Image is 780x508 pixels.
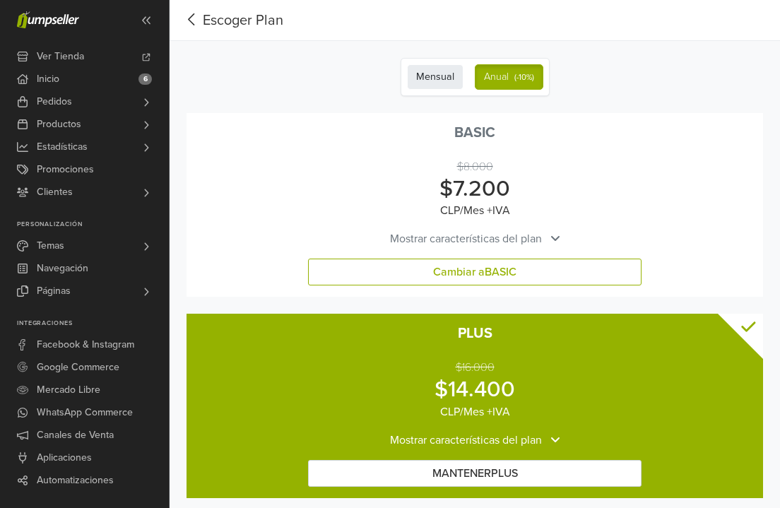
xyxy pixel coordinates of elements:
[457,160,493,174] del: $8.000
[37,469,114,492] span: Automatizaciones
[37,424,114,447] span: Canales de Venta
[37,68,59,90] span: Inicio
[181,10,283,31] button: Escoger Plan
[37,379,100,401] span: Mercado Libre
[390,230,542,247] span: Mostrar características del plan
[390,432,542,449] span: Mostrar características del plan
[487,203,510,218] span: + IVA
[475,64,543,90] label: Anual
[37,181,73,203] span: Clientes
[37,401,133,424] span: WhatsApp Commerce
[487,405,510,419] span: + IVA
[37,113,81,136] span: Productos
[187,124,763,141] div: BASIC
[37,257,88,280] span: Navegación
[37,136,88,158] span: Estadísticas
[187,175,763,202] div: $7.200
[37,235,64,257] span: Temas
[37,90,72,113] span: Pedidos
[37,158,94,181] span: Promociones
[37,280,71,302] span: Páginas
[37,333,134,356] span: Facebook & Instagram
[17,319,169,328] p: Integraciones
[440,203,510,218] span: CLP / Mes
[17,220,169,229] p: Personalización
[308,460,642,487] button: MantenerPLUS
[514,72,534,82] small: (- 10 %)
[407,64,463,90] label: Mensual
[203,10,283,31] span: Escoger Plan
[187,376,763,403] div: $14.400
[37,356,119,379] span: Google Commerce
[187,325,763,342] div: PLUS
[37,45,84,68] span: Ver Tienda
[37,447,92,469] span: Aplicaciones
[308,259,642,285] button: Cambiar aBASIC
[138,73,152,85] span: 6
[440,405,510,419] span: CLP / Mes
[456,360,495,374] del: $16.000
